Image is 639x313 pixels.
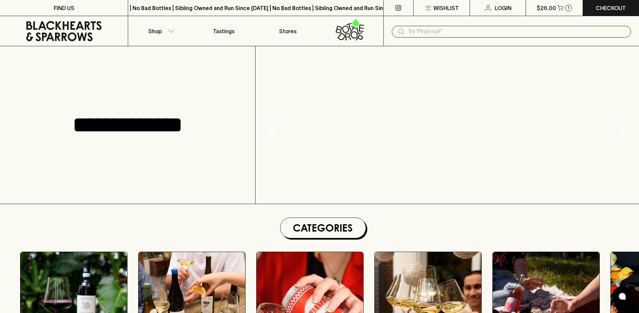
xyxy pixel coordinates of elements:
p: Login [495,4,512,12]
p: Shop [148,27,162,35]
p: Tastings [213,27,234,35]
p: Stores [279,27,297,35]
button: Next [609,118,636,145]
p: 1 [568,6,569,10]
img: bubble-icon [619,293,626,300]
img: gif;base64,R0lGODlhAQABAAAAACH5BAEKAAEALAAAAAABAAEAAAICTAEAOw== [256,46,639,204]
p: $26.00 [537,4,556,12]
p: FIND US [54,4,74,12]
a: Tastings [192,16,256,46]
p: Wishlist [433,4,459,12]
input: Try "Pinot noir" [408,26,626,37]
h1: Categories [283,221,363,235]
button: Shop [128,16,192,46]
a: Stores [256,16,320,46]
button: Previous [259,118,286,145]
p: Checkout [596,4,626,12]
